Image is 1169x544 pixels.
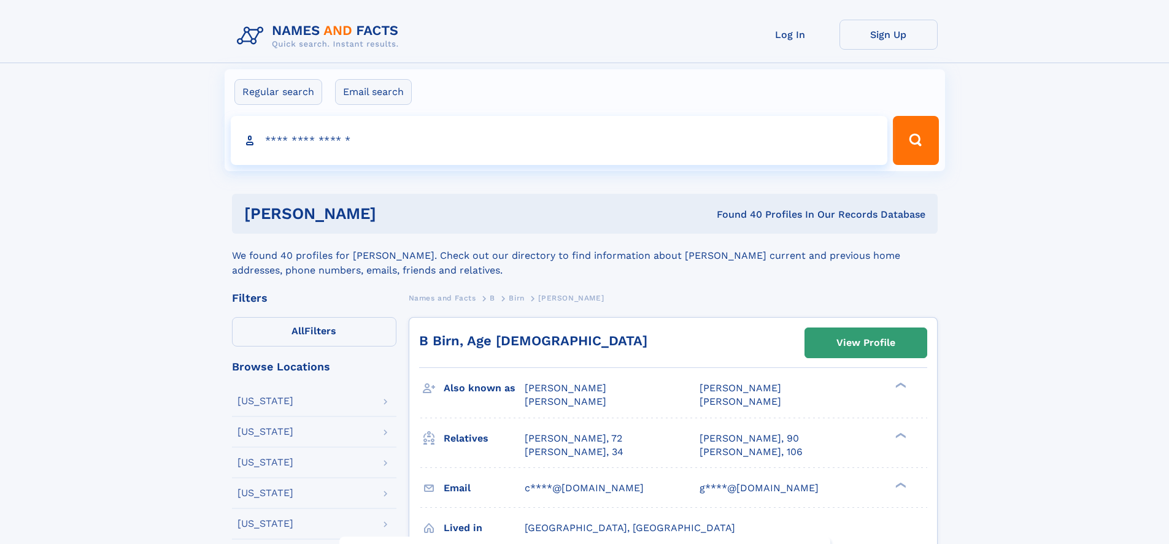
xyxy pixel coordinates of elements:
[805,328,927,358] a: View Profile
[244,206,547,221] h1: [PERSON_NAME]
[419,333,647,348] a: B Birn, Age [DEMOGRAPHIC_DATA]
[525,396,606,407] span: [PERSON_NAME]
[291,325,304,337] span: All
[409,290,476,305] a: Names and Facts
[836,329,895,357] div: View Profile
[237,488,293,498] div: [US_STATE]
[237,458,293,467] div: [US_STATE]
[525,432,622,445] a: [PERSON_NAME], 72
[444,478,525,499] h3: Email
[444,428,525,449] h3: Relatives
[490,294,495,302] span: B
[232,293,396,304] div: Filters
[335,79,412,105] label: Email search
[546,208,925,221] div: Found 40 Profiles In Our Records Database
[700,382,781,394] span: [PERSON_NAME]
[232,361,396,372] div: Browse Locations
[892,481,907,489] div: ❯
[892,431,907,439] div: ❯
[237,396,293,406] div: [US_STATE]
[525,522,735,534] span: [GEOGRAPHIC_DATA], [GEOGRAPHIC_DATA]
[700,445,803,459] a: [PERSON_NAME], 106
[700,396,781,407] span: [PERSON_NAME]
[237,519,293,529] div: [US_STATE]
[232,234,938,278] div: We found 40 profiles for [PERSON_NAME]. Check out our directory to find information about [PERSON...
[509,294,524,302] span: Birn
[232,20,409,53] img: Logo Names and Facts
[525,382,606,394] span: [PERSON_NAME]
[509,290,524,305] a: Birn
[231,116,888,165] input: search input
[525,445,623,459] a: [PERSON_NAME], 34
[538,294,604,302] span: [PERSON_NAME]
[444,518,525,538] h3: Lived in
[490,290,495,305] a: B
[237,427,293,437] div: [US_STATE]
[700,432,799,445] a: [PERSON_NAME], 90
[893,116,938,165] button: Search Button
[892,381,907,389] div: ❯
[741,20,839,50] a: Log In
[839,20,938,50] a: Sign Up
[444,378,525,399] h3: Also known as
[232,317,396,347] label: Filters
[234,79,322,105] label: Regular search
